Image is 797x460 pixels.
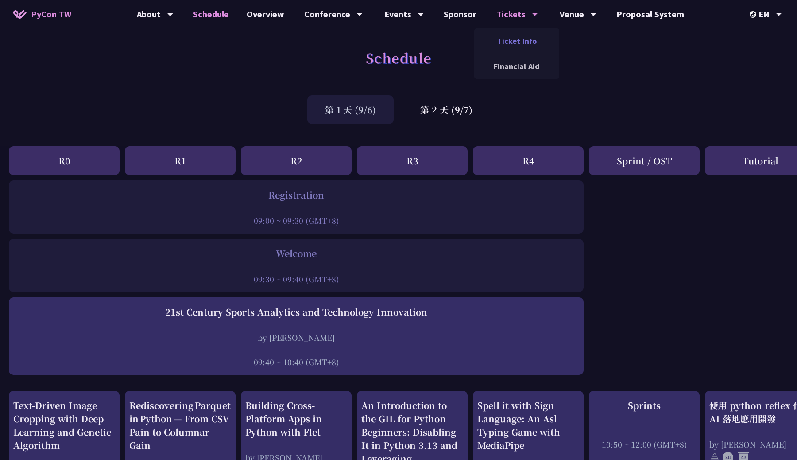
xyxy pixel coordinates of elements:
[13,399,115,452] div: Text-Driven Image Cropping with Deep Learning and Genetic Algorithm
[13,332,579,343] div: by [PERSON_NAME]
[241,146,352,175] div: R2
[474,31,559,51] a: Ticket Info
[477,399,579,452] div: Spell it with Sign Language: An Asl Typing Game with MediaPipe
[129,399,231,452] div: Rediscovering Parquet in Python — From CSV Pain to Columnar Gain
[13,305,579,319] div: 21st Century Sports Analytics and Technology Innovation
[13,10,27,19] img: Home icon of PyCon TW 2025
[474,56,559,77] a: Financial Aid
[593,399,695,412] div: Sprints
[125,146,236,175] div: R1
[13,215,579,226] div: 09:00 ~ 09:30 (GMT+8)
[366,44,432,71] h1: Schedule
[473,146,584,175] div: R4
[402,95,490,124] div: 第 2 天 (9/7)
[13,273,579,285] div: 09:30 ~ 09:40 (GMT+8)
[13,188,579,202] div: Registration
[13,305,579,367] a: 21st Century Sports Analytics and Technology Innovation by [PERSON_NAME] 09:40 ~ 10:40 (GMT+8)
[13,247,579,260] div: Welcome
[245,399,347,439] div: Building Cross-Platform Apps in Python with Flet
[357,146,468,175] div: R3
[750,11,758,18] img: Locale Icon
[31,8,71,21] span: PyCon TW
[13,356,579,367] div: 09:40 ~ 10:40 (GMT+8)
[4,3,80,25] a: PyCon TW
[9,146,120,175] div: R0
[307,95,394,124] div: 第 1 天 (9/6)
[589,146,700,175] div: Sprint / OST
[593,439,695,450] div: 10:50 ~ 12:00 (GMT+8)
